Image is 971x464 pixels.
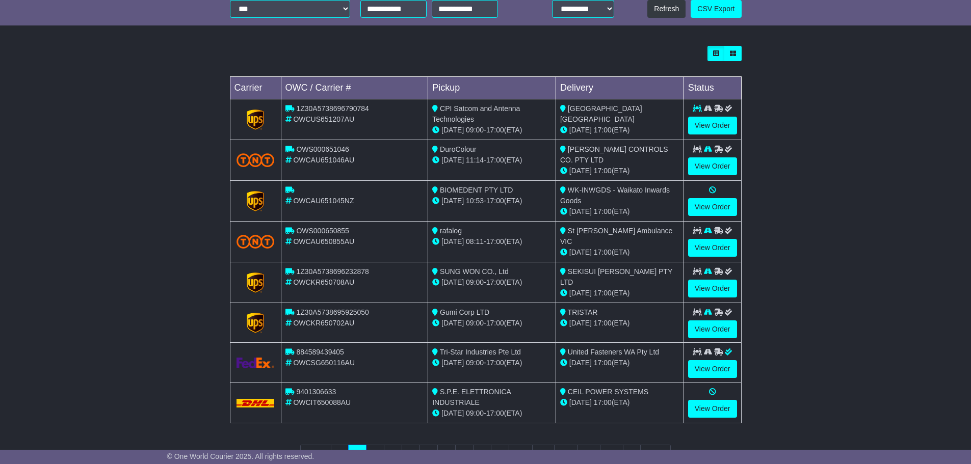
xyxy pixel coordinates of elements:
[568,388,648,396] span: CEIL POWER SYSTEMS
[560,206,679,217] div: (ETA)
[688,239,737,257] a: View Order
[432,388,511,406] span: S.P.E. ELETTRONICA INDUSTRIALE
[296,267,369,276] span: 1Z30A5738696232878
[247,191,264,211] img: GetCarrierServiceLogo
[237,153,275,167] img: TNT_Domestic.png
[569,248,592,256] span: [DATE]
[441,237,464,245] span: [DATE]
[684,77,741,99] td: Status
[560,267,672,286] span: SEKISUI [PERSON_NAME] PTY LTD
[560,288,679,298] div: (ETA)
[569,167,592,175] span: [DATE]
[594,167,612,175] span: 17:00
[466,126,484,134] span: 09:00
[688,400,737,418] a: View Order
[237,358,275,368] img: GetCarrierServiceLogo
[569,359,592,367] span: [DATE]
[688,157,737,175] a: View Order
[466,237,484,245] span: 08:11
[569,319,592,327] span: [DATE]
[293,156,354,164] span: OWCAU651046AU
[466,359,484,367] span: 09:00
[296,227,349,235] span: OWS000650855
[441,156,464,164] span: [DATE]
[594,359,612,367] span: 17:00
[296,308,369,316] span: 1Z30A5738695925050
[441,319,464,327] span: [DATE]
[568,308,598,316] span: TRISTAR
[688,320,737,338] a: View Order
[440,227,462,235] span: rafalog
[296,104,369,113] span: 1Z30A5738696790784
[560,186,670,205] span: WK-INWGDS - Waikato Inwards Goods
[230,77,281,99] td: Carrier
[466,156,484,164] span: 11:14
[594,289,612,297] span: 17:00
[560,125,679,135] div: (ETA)
[247,313,264,333] img: GetCarrierServiceLogo
[688,198,737,216] a: View Order
[432,155,552,166] div: - (ETA)
[560,166,679,176] div: (ETA)
[293,398,351,406] span: OWCIT650088AU
[167,452,314,460] span: © One World Courier 2025. All rights reserved.
[441,278,464,286] span: [DATE]
[296,348,344,356] span: 884589439405
[293,237,354,245] span: OWCAU650855AU
[688,280,737,297] a: View Order
[560,104,642,123] span: [GEOGRAPHIC_DATA] [GEOGRAPHIC_DATA]
[440,348,521,356] span: Tri-Star Industries Pte Ltd
[594,248,612,256] span: 17:00
[440,145,477,153] span: DuroColour
[560,247,679,258] div: (ETA)
[556,77,684,99] td: Delivery
[441,197,464,205] span: [DATE]
[237,235,275,249] img: TNT_Domestic.png
[594,207,612,215] span: 17:00
[466,409,484,417] span: 09:00
[466,197,484,205] span: 10:53
[486,197,504,205] span: 17:00
[486,278,504,286] span: 17:00
[293,278,354,286] span: OWCKR650708AU
[560,318,679,329] div: (ETA)
[594,319,612,327] span: 17:00
[441,126,464,134] span: [DATE]
[440,308,489,316] span: Gumi Corp LTD
[432,408,552,419] div: - (ETA)
[466,278,484,286] span: 09:00
[594,398,612,406] span: 17:00
[432,196,552,206] div: - (ETA)
[594,126,612,134] span: 17:00
[486,126,504,134] span: 17:00
[432,236,552,247] div: - (ETA)
[247,110,264,130] img: GetCarrierServiceLogo
[441,409,464,417] span: [DATE]
[486,237,504,245] span: 17:00
[441,359,464,367] span: [DATE]
[293,197,354,205] span: OWCAU651045NZ
[486,156,504,164] span: 17:00
[296,145,349,153] span: OWS000651046
[466,319,484,327] span: 09:00
[486,359,504,367] span: 17:00
[486,319,504,327] span: 17:00
[428,77,556,99] td: Pickup
[432,277,552,288] div: - (ETA)
[440,267,509,276] span: SUNG WON CO., Ltd
[432,125,552,135] div: - (ETA)
[688,117,737,134] a: View Order
[237,399,275,407] img: DHL.png
[569,126,592,134] span: [DATE]
[440,186,513,194] span: BIOMEDENT PTY LTD
[688,360,737,378] a: View Order
[569,289,592,297] span: [DATE]
[569,207,592,215] span: [DATE]
[560,397,679,408] div: (ETA)
[281,77,428,99] td: OWC / Carrier #
[569,398,592,406] span: [DATE]
[296,388,336,396] span: 9401306633
[560,227,672,245] span: St [PERSON_NAME] Ambulance VIC
[560,145,668,164] span: [PERSON_NAME] CONTROLS CO. PTY LTD
[293,319,354,327] span: OWCKR650702AU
